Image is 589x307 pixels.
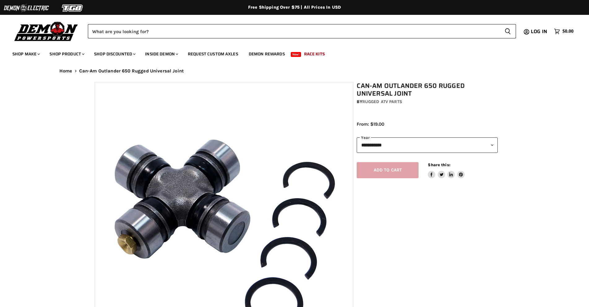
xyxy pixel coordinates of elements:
span: Can-Am Outlander 650 Rugged Universal Joint [79,68,184,74]
input: Search [88,24,500,38]
a: Demon Rewards [244,48,290,60]
a: Rugged ATV Parts [362,99,402,104]
img: TGB Logo 2 [49,2,96,14]
nav: Breadcrumbs [47,68,542,74]
span: Share this: [428,162,450,167]
img: Demon Powersports [12,20,80,42]
ul: Main menu [8,45,572,60]
a: Shop Product [45,48,88,60]
h1: Can-Am Outlander 650 Rugged Universal Joint [357,82,498,97]
a: Race Kits [299,48,329,60]
span: Log in [531,28,547,35]
div: Free Shipping Over $75 | All Prices In USD [47,5,542,10]
a: Shop Make [8,48,44,60]
div: by [357,98,498,105]
aside: Share this: [428,162,465,179]
a: Home [59,68,72,74]
span: From: $19.00 [357,121,384,127]
a: $0.00 [551,27,577,36]
button: Search [500,24,516,38]
form: Product [88,24,516,38]
a: Shop Discounted [89,48,139,60]
span: $0.00 [562,28,574,34]
img: Demon Electric Logo 2 [3,2,49,14]
a: Log in [528,29,551,34]
a: Inside Demon [140,48,182,60]
select: year [357,137,498,153]
a: Request Custom Axles [183,48,243,60]
span: New! [291,52,301,57]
